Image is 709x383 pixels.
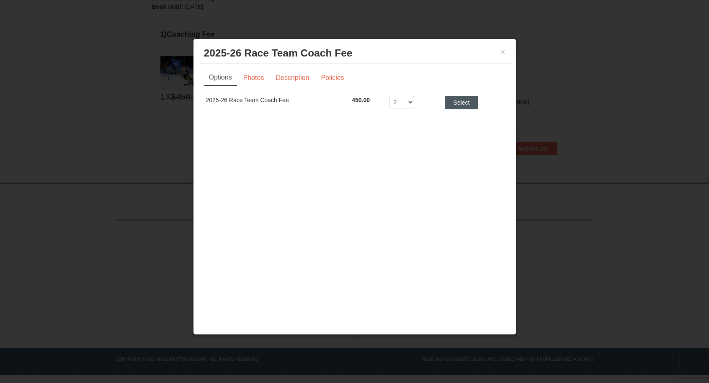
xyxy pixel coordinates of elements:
[315,70,349,86] a: Policies
[445,96,478,109] button: Select
[204,70,237,86] a: Options
[204,94,350,114] td: 2025-26 Race Team Coach Fee
[270,70,315,86] a: Description
[352,97,370,103] span: 450.00
[204,47,353,59] span: 2025-26 Race Team Coach Fee
[500,48,505,56] button: ×
[238,70,270,86] a: Photos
